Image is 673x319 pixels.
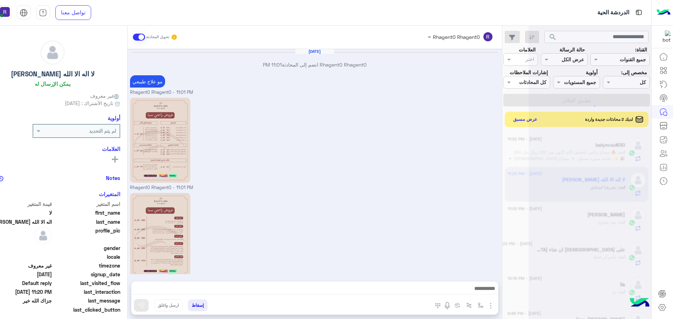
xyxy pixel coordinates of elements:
[53,209,120,216] span: first_name
[36,5,50,20] a: tab
[35,81,70,87] h6: يمكن الإرسال له
[53,271,120,278] span: signup_date
[154,299,183,311] button: ارسل واغلق
[99,191,120,197] h6: المتغيرات
[53,279,120,287] span: last_visited_flow
[466,303,472,308] img: Trigger scenario
[11,70,95,78] h5: لا اله الا الله [PERSON_NAME]
[657,5,671,20] img: Logo
[295,49,334,54] h6: [DATE]
[53,253,120,261] span: locale
[451,299,463,311] button: create order
[106,175,120,181] h6: Notes
[130,185,193,191] span: Rhagent0 Rhagent0 - 11:01 PM
[55,5,91,20] a: تواصل معنا
[20,9,28,17] img: tab
[53,288,120,296] span: last_interaction
[65,99,113,107] span: تاريخ الأشتراك : [DATE]
[34,227,52,244] img: defaultAdmin.png
[130,193,190,278] img: 2KfZhNio2KfZgtin2KouanBn.jpg
[658,30,671,43] img: 322853014244696
[146,34,169,40] small: تحويل المحادثة
[455,303,460,308] img: create order
[263,62,282,68] span: 11:01 PM
[53,227,120,243] span: profile_pic
[519,46,536,53] label: العلامات
[478,303,483,308] img: select flow
[108,115,120,121] h6: أولوية
[138,302,145,309] img: send message
[53,297,120,304] span: last_message
[627,291,652,315] img: hulul-logo.png
[39,9,47,17] img: tab
[130,61,499,68] p: Rhagent0 Rhagent0 انضم إلى المحادثة
[634,8,643,17] img: tab
[487,301,495,310] img: send attachment
[53,200,120,208] span: اسم المتغير
[475,299,486,311] button: select flow
[53,244,120,252] span: gender
[130,98,190,183] img: 2KfZhNmF2LPYp9isLmpwZw%3D%3D.jpg
[435,303,441,308] img: make a call
[41,41,64,64] img: defaultAdmin.png
[584,100,596,112] div: loading...
[188,299,208,311] button: إسقاط
[53,262,120,269] span: timezone
[130,89,193,96] span: Rhagent0 Rhagent0 - 11:01 PM
[443,301,451,310] img: send voice note
[53,306,120,313] span: last_clicked_button
[510,114,540,124] button: عرض مسبق
[53,218,120,226] span: last_name
[525,55,535,64] div: اختر
[90,92,120,99] span: غير معروف
[463,299,475,311] button: Trigger scenario
[503,94,650,106] button: تطبيق الفلاتر
[510,69,548,76] label: إشارات الملاحظات
[597,8,629,18] p: الدردشة الحية
[130,75,165,88] p: 11/9/2025, 11:01 PM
